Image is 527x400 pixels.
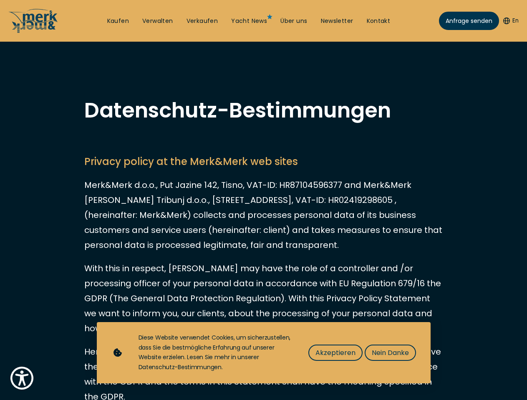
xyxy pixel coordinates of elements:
span: Akzeptieren [315,347,356,358]
button: Show Accessibility Preferences [8,365,35,392]
h2: Privacy policy at the Merk&Merk web sites [84,154,443,169]
button: En [503,17,519,25]
a: Kaufen [107,17,129,25]
a: Verkaufen [187,17,218,25]
span: Anfrage senden [446,17,492,25]
p: Merk&Merk d.o.o., Put Jazine 142, Tisno, VAT-ID: HR87104596377 and Merk&Merk [PERSON_NAME] Tribun... [84,177,443,252]
p: With this in respect, [PERSON_NAME] may have the role of a controller and /or processing officer ... [84,261,443,336]
a: Anfrage senden [439,12,499,30]
button: Nein Danke [365,345,416,361]
span: Nein Danke [372,347,409,358]
a: Newsletter [321,17,353,25]
a: Verwalten [142,17,173,25]
div: Diese Website verwendet Cookies, um sicherzustellen, dass Sie die bestmögliche Erfahrung auf unse... [139,333,292,372]
h1: Datenschutz-Bestimmungen [84,100,443,121]
a: Yacht News [231,17,267,25]
button: Akzeptieren [308,345,363,361]
a: Datenschutz-Bestimmungen [139,363,222,371]
a: Über uns [280,17,307,25]
a: Kontakt [367,17,391,25]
